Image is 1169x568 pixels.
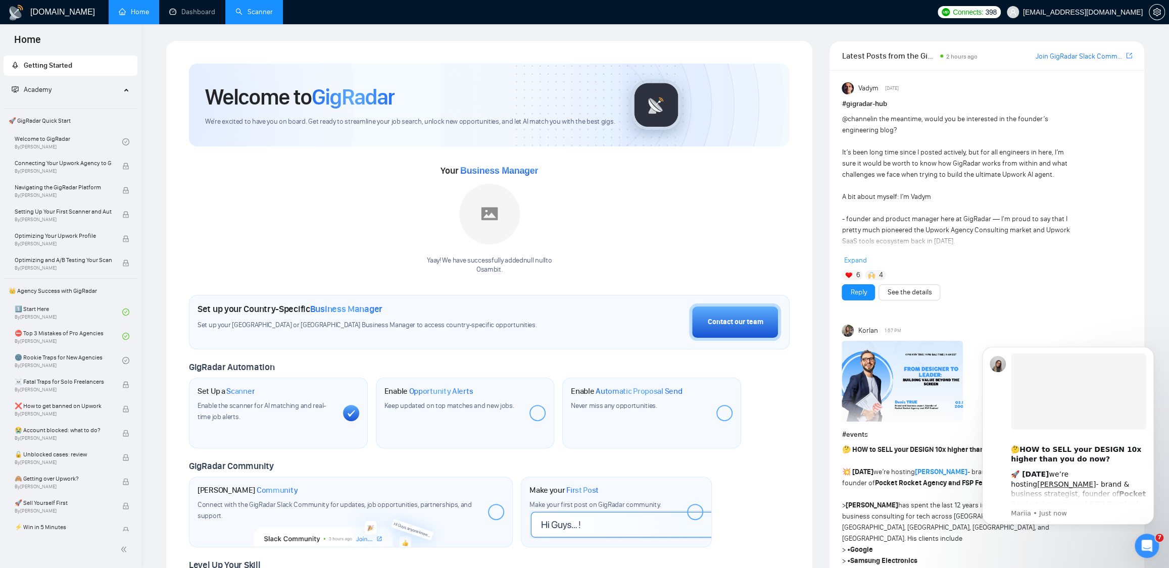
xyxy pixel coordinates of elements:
span: 🤔 [842,445,850,454]
span: By [PERSON_NAME] [15,217,112,223]
button: Reply [842,284,875,300]
span: Your [441,165,538,176]
span: 6 [856,270,860,280]
span: 👑 Agency Success with GigRadar [5,281,136,301]
a: homeHome [119,8,149,16]
strong: HOW to SELL your DESIGN 10x higher than you do now? [852,445,1025,454]
div: Contact our team [707,317,763,328]
button: Contact our team [689,303,781,341]
span: Business Manager [460,166,538,176]
span: Connects: [953,7,983,18]
span: Automatic Proposal Send [596,386,682,396]
span: By [PERSON_NAME] [15,265,112,271]
span: Korlan [858,325,878,336]
span: lock [122,527,129,534]
span: lock [122,235,129,242]
h1: Welcome to [205,83,395,111]
a: searchScanner [235,8,273,16]
span: Set up your [GEOGRAPHIC_DATA] or [GEOGRAPHIC_DATA] Business Manager to access country-specific op... [198,321,548,330]
a: See the details [887,287,932,298]
span: ❌ How to get banned on Upwork [15,401,112,411]
span: 7 [1155,534,1163,542]
a: [PERSON_NAME] [914,468,967,476]
span: Never miss any opportunities. [571,401,657,410]
li: Getting Started [4,56,137,76]
span: lock [122,430,129,437]
span: By [PERSON_NAME] [15,411,112,417]
span: By [PERSON_NAME] [15,508,112,514]
a: 1️⃣ Start HereBy[PERSON_NAME] [15,301,122,323]
h1: [PERSON_NAME] [198,485,298,495]
span: @channel [842,115,871,123]
span: Make your first post on GigRadar community. [529,500,661,509]
span: Connecting Your Upwork Agency to GigRadar [15,158,112,168]
span: By [PERSON_NAME] [15,168,112,174]
p: Osambit . [427,265,552,275]
span: 🔓 Unblocked cases: review [15,449,112,459]
h1: # events [842,429,1132,440]
span: Community [257,485,298,495]
strong: Google [850,545,872,554]
span: lock [122,260,129,267]
div: Yaay! We have successfully added null null to [427,256,552,275]
span: user [1009,9,1016,16]
span: export [1126,51,1132,60]
h1: Make your [529,485,599,495]
span: Navigating the GigRadar Platform [15,182,112,192]
span: 2 hours ago [946,53,978,60]
span: By [PERSON_NAME] [15,435,112,441]
iframe: Intercom live chat [1135,534,1159,558]
span: 🙈 Getting over Upwork? [15,474,112,484]
button: See the details [879,284,940,300]
iframe: Intercom notifications message [967,338,1169,531]
h1: Enable [571,386,682,396]
a: Join GigRadar Slack Community [1035,51,1124,62]
span: lock [122,454,129,461]
span: Home [6,32,49,54]
span: GigRadar Automation [189,362,274,373]
span: double-left [120,544,130,554]
span: Scanner [226,386,255,396]
span: [DATE] [885,84,899,93]
span: ☠️ Fatal Traps for Solo Freelancers [15,377,112,387]
img: upwork-logo.png [942,8,950,16]
a: Welcome to GigRadarBy[PERSON_NAME] [15,131,122,153]
span: lock [122,187,129,194]
span: 4 [879,270,883,280]
span: We're excited to have you on board. Get ready to streamline your job search, unlock new opportuni... [205,117,615,127]
span: Vadym [858,83,879,94]
span: check-circle [122,138,129,145]
span: GigRadar [312,83,395,111]
img: F09HV7Q5KUN-Denis%20True.png [842,341,963,422]
span: Optimizing Your Upwork Profile [15,231,112,241]
span: ⚡ Win in 5 Minutes [15,522,112,532]
a: export [1126,51,1132,61]
strong: Pocket Rocket Agency and FSP Festival. [874,479,1002,487]
span: lock [122,211,129,218]
span: Getting Started [24,61,72,70]
span: By [PERSON_NAME] [15,387,112,393]
strong: [DATE] [852,468,873,476]
span: 398 [985,7,996,18]
a: Reply [850,287,866,298]
span: Business Manager [310,303,382,315]
strong: Samsung Electronics [850,556,917,565]
strong: [PERSON_NAME] [845,501,898,509]
span: rocket [12,62,19,69]
img: Korlan [842,325,854,337]
span: Latest Posts from the GigRadar Community [842,49,937,62]
span: GigRadar Community [189,460,274,472]
span: 💥 [842,468,850,476]
span: lock [122,405,129,412]
span: Optimizing and A/B Testing Your Scanner for Better Results [15,255,112,265]
span: Academy [24,85,52,94]
span: Enable the scanner for AI matching and real-time job alerts. [198,401,326,421]
span: By [PERSON_NAME] [15,484,112,490]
